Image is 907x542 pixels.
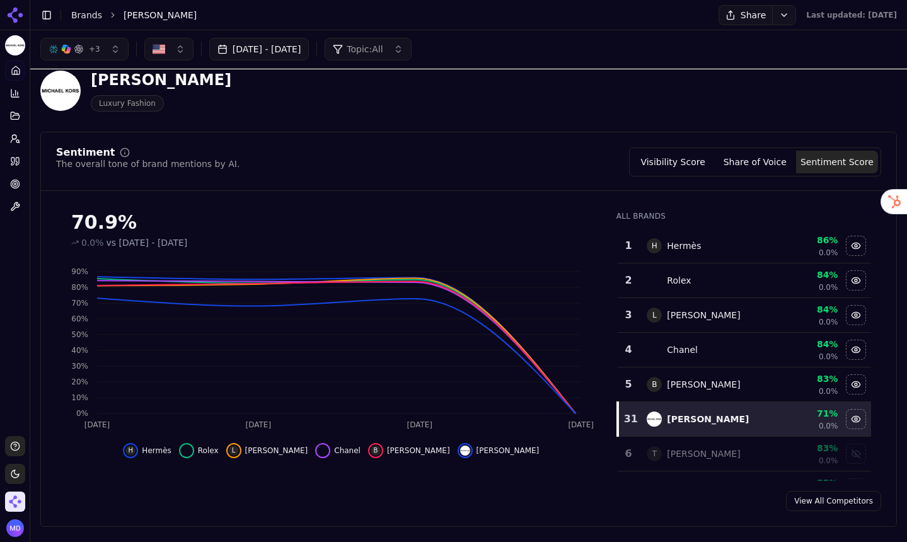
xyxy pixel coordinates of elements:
img: Melissa Dowd [6,519,24,537]
span: B [371,446,381,456]
a: View All Competitors [786,491,881,511]
img: Demo Accounts [5,492,25,512]
span: L [229,446,239,456]
button: Hide hermès data [846,236,866,256]
div: 70.9% [71,211,591,234]
button: Show louis vuitton data [846,478,866,499]
button: Sentiment Score [796,151,878,173]
button: Hide rolex data [846,270,866,291]
div: [PERSON_NAME] [667,447,740,460]
span: 0.0% [819,317,838,327]
img: Michael Kors [40,71,81,111]
span: 0.0% [81,236,104,249]
div: All Brands [616,211,871,221]
button: [DATE] - [DATE] [209,38,309,61]
button: Current brand: Michael Kors [5,35,25,55]
div: 84% [773,268,838,281]
span: 0.0% [819,386,838,396]
div: 2 [623,273,635,288]
span: 0.0% [819,248,838,258]
button: Hide hermès data [123,443,171,458]
button: Visibility Score [632,151,714,173]
tr: 5B[PERSON_NAME]83%0.0%Hide brunello cucinelli data [618,367,871,402]
tr: 82%Show louis vuitton data [618,471,871,506]
tspan: 0% [76,409,88,418]
img: United States [153,43,165,55]
img: michael kors [460,446,470,456]
span: vs [DATE] - [DATE] [107,236,188,249]
div: 82% [773,476,838,489]
tspan: 40% [71,346,88,355]
span: T [647,446,662,461]
div: The overall tone of brand mentions by AI. [56,158,240,170]
button: Open user button [6,519,24,537]
tspan: 60% [71,314,88,323]
button: Hide loro piana data [846,305,866,325]
button: Hide brunello cucinelli data [368,443,450,458]
div: Rolex [667,274,691,287]
span: 0.0% [819,421,838,431]
tr: 31michael kors[PERSON_NAME]71%0.0%Hide michael kors data [618,402,871,437]
div: [PERSON_NAME] [667,378,740,391]
span: B [647,377,662,392]
div: 3 [623,308,635,323]
nav: breadcrumb [71,9,693,21]
span: 0.0% [819,352,838,362]
button: Open organization switcher [5,492,25,512]
img: chanel [647,342,662,357]
tspan: 30% [71,362,88,371]
div: Chanel [667,343,698,356]
tr: 2rolexRolex84%0.0%Hide rolex data [618,263,871,298]
button: Share [719,5,772,25]
div: Hermès [667,239,701,252]
tspan: 80% [71,283,88,292]
button: Hide loro piana data [226,443,308,458]
div: 1 [623,238,635,253]
div: 71% [773,407,838,420]
tr: 6T[PERSON_NAME]83%0.0%Show tom ford data [618,437,871,471]
span: H [125,446,136,456]
tspan: 90% [71,267,88,276]
div: 84% [773,303,838,316]
button: Share of Voice [714,151,796,173]
button: Hide chanel data [846,340,866,360]
span: Luxury Fashion [91,95,164,112]
tr: 1HHermès86%0.0%Hide hermès data [618,229,871,263]
span: [PERSON_NAME] [245,446,308,456]
div: Last updated: [DATE] [806,10,897,20]
tr: 4chanelChanel84%0.0%Hide chanel data [618,333,871,367]
div: [PERSON_NAME] [667,309,740,321]
span: [PERSON_NAME] [124,9,197,21]
tspan: [DATE] [407,420,433,429]
a: Brands [71,10,102,20]
tspan: 10% [71,393,88,402]
div: 86% [773,234,838,246]
img: michael kors [647,412,662,427]
div: 84% [773,338,838,350]
div: 6 [623,446,635,461]
div: [PERSON_NAME] [91,70,231,90]
tspan: [DATE] [84,420,110,429]
div: 4 [623,342,635,357]
tr: 3L[PERSON_NAME]84%0.0%Hide loro piana data [618,298,871,333]
img: chanel [318,446,328,456]
tspan: 50% [71,330,88,339]
tspan: 20% [71,378,88,386]
span: Hermès [142,446,171,456]
img: Michael Kors [5,35,25,55]
tspan: [DATE] [568,420,594,429]
button: Hide brunello cucinelli data [846,374,866,395]
span: 0.0% [819,456,838,466]
button: Show tom ford data [846,444,866,464]
span: + 3 [89,44,100,54]
span: 0.0% [819,282,838,292]
span: Topic: All [347,43,383,55]
span: H [647,238,662,253]
tspan: [DATE] [246,420,272,429]
span: L [647,308,662,323]
div: 31 [624,412,635,427]
img: rolex [182,446,192,456]
button: Hide michael kors data [846,409,866,429]
button: Hide rolex data [179,443,219,458]
button: Hide michael kors data [458,443,540,458]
